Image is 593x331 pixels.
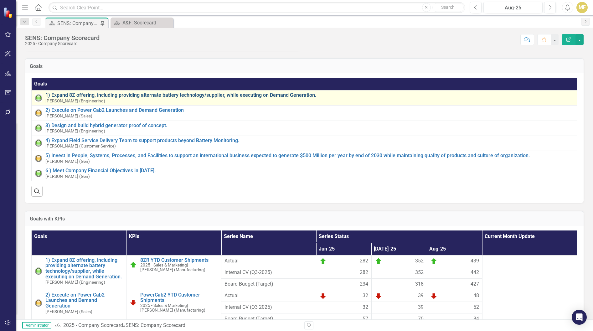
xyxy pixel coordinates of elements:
[221,278,316,290] td: Double-Click to Edit
[360,281,368,288] span: 234
[415,281,424,288] span: 318
[375,257,382,265] img: On Target
[363,315,368,323] span: 57
[221,267,316,278] td: Double-Click to Edit
[319,257,327,265] img: On Target
[371,267,427,278] td: Double-Click to Edit
[483,2,543,13] button: Aug-25
[35,109,42,117] img: Yellow: At Risk/Needs Attention
[371,255,427,267] td: Double-Click to Edit
[30,216,579,222] h3: Goals with KPIs
[45,159,90,164] small: [PERSON_NAME] (Gen)
[22,322,51,328] span: Administrator
[35,170,42,177] img: Green: On Track
[430,257,438,265] img: On Target
[471,281,479,288] span: 427
[32,255,126,290] td: Double-Click to Edit Right Click for Context Menu
[418,304,424,311] span: 39
[54,322,300,329] div: »
[32,121,577,136] td: Double-Click to Edit Right Click for Context Menu
[25,41,100,46] div: 2025 - Company Scorecard
[32,151,577,166] td: Double-Click to Edit Right Click for Context Menu
[221,313,316,325] td: Double-Click to Edit
[316,290,372,302] td: Double-Click to Edit
[45,114,92,118] small: [PERSON_NAME] (Sales)
[363,304,368,311] span: 32
[221,290,316,302] td: Double-Click to Edit
[471,269,479,276] span: 442
[430,292,438,300] img: Below Target
[130,261,137,269] img: On Target
[45,174,90,179] small: [PERSON_NAME] (Gen)
[45,153,574,158] a: 5) Invest in People, Systems, Processes, and Facilities to support an international business expe...
[371,290,427,302] td: Double-Click to Edit
[576,2,588,13] button: MF
[35,299,42,307] img: Yellow: At Risk/Needs Attention
[471,257,479,265] span: 439
[224,269,313,276] span: Internal CV (Q3-2025)
[57,19,99,27] div: SENS: Company Scorecard
[316,267,372,278] td: Double-Click to Edit
[45,144,116,148] small: [PERSON_NAME] (Customer Service)
[316,278,372,290] td: Double-Click to Edit
[45,168,574,173] a: 6 ) Meet Company Financial Objectives in [DATE].
[371,278,427,290] td: Double-Click to Edit
[224,281,313,288] span: Board Budget (Target)
[32,106,577,121] td: Double-Click to Edit Right Click for Context Menu
[187,303,188,308] span: |
[140,257,218,263] a: 8ZR YTD Customer Shipments
[32,166,577,181] td: Double-Click to Edit Right Click for Context Menu
[140,263,218,272] small: [PERSON_NAME] (Manufacturing)
[316,313,372,325] td: Double-Click to Edit
[360,257,368,265] span: 282
[427,313,482,325] td: Double-Click to Edit
[371,313,427,325] td: Double-Click to Edit
[112,19,172,27] a: A&F: Scorecard
[45,138,574,143] a: 4) Expand Field Service Delivery Team to support products beyond Battery Monitoring.
[415,269,424,276] span: 352
[35,94,42,102] img: Green: On Track
[415,257,424,265] span: 352
[45,257,123,279] a: 1) Expand 8Z offering, including providing alternate battery technology/supplier, while executing...
[140,262,187,267] span: 2025 - Sales & Marketing
[45,309,92,314] small: [PERSON_NAME] (Sales)
[375,292,382,300] img: Below Target
[126,322,185,328] div: SENS: Company Scorecard
[45,129,105,133] small: [PERSON_NAME] (Engineering)
[49,2,465,13] input: Search ClearPoint...
[224,257,313,265] span: Actual
[63,322,123,328] a: 2025 - Company Scorecard
[432,3,464,12] button: Search
[45,280,105,285] small: [PERSON_NAME] (Engineering)
[25,34,100,41] div: SENS: Company Scorecard
[140,292,218,303] a: PowerCab2 YTD Customer Shipments
[371,302,427,313] td: Double-Click to Edit
[224,292,313,299] span: Actual
[427,278,482,290] td: Double-Click to Edit
[130,299,137,306] img: Below Target
[482,290,577,325] td: Double-Click to Edit
[360,269,368,276] span: 282
[316,302,372,313] td: Double-Click to Edit
[126,290,221,325] td: Double-Click to Edit Right Click for Context Menu
[140,303,218,313] small: [PERSON_NAME] (Manufacturing)
[427,302,482,313] td: Double-Click to Edit
[30,64,579,69] h3: Goals
[3,7,14,18] img: ClearPoint Strategy
[126,255,221,290] td: Double-Click to Edit Right Click for Context Menu
[427,290,482,302] td: Double-Click to Edit
[224,315,313,323] span: Board Budget (Target)
[32,91,577,106] td: Double-Click to Edit Right Click for Context Menu
[45,123,574,128] a: 3) Design and build hybrid generator proof of concept.
[316,255,372,267] td: Double-Click to Edit
[427,255,482,267] td: Double-Click to Edit
[35,155,42,162] img: Yellow: At Risk/Needs Attention
[35,124,42,132] img: Green: On Track
[363,292,368,300] span: 32
[418,315,424,323] span: 70
[224,304,313,311] span: Internal CV (Q3 2025)
[122,19,172,27] div: A&F: Scorecard
[45,107,574,113] a: 2) Execute on Power Cab2 Launches and Demand Generation
[473,304,479,311] span: 52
